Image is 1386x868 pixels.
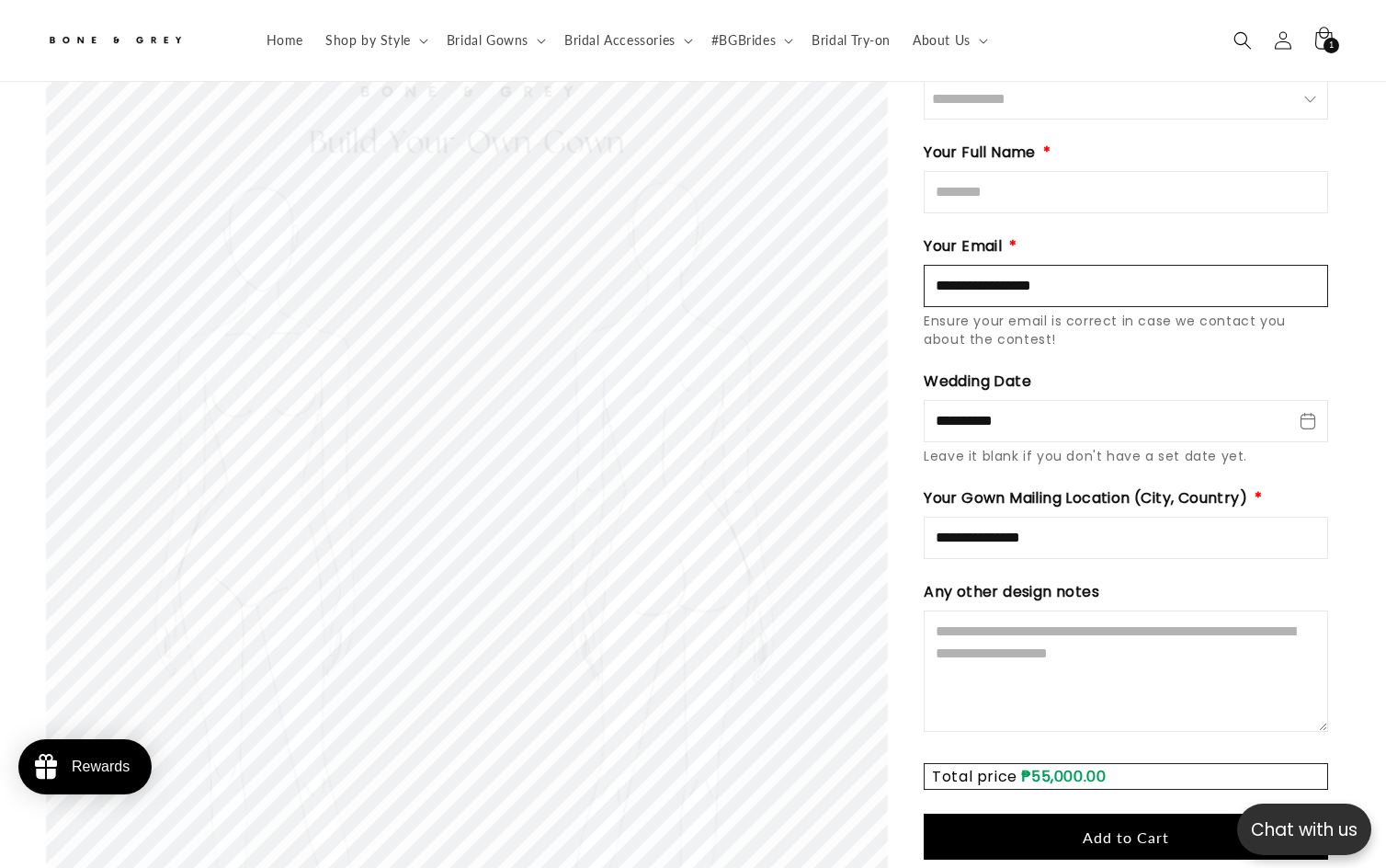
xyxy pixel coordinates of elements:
[40,18,237,63] a: Bone and Grey Bridal
[122,105,203,120] a: Write a review
[72,759,130,775] div: Rewards
[436,21,553,60] summary: Bridal Gowns
[1172,28,1294,59] button: Write a review
[1222,20,1263,61] summary: Search
[46,26,184,56] img: Bone and Grey Bridal
[913,32,971,49] span: About Us
[924,265,1328,307] input: Email
[924,487,1251,509] span: Your Gown Mailing Location (City, Country)
[924,447,1247,465] span: Leave it blank if you don't have a set date yet.
[924,400,1328,442] input: Wedding Date
[801,21,902,60] a: Bridal Try-on
[700,21,801,60] summary: #BGBrides
[924,142,1039,164] span: Your Full Name
[1329,38,1335,53] span: 1
[812,32,891,49] span: Bridal Try-on
[924,581,1103,603] span: Any other design notes
[932,766,1017,787] label: Total price
[1237,817,1371,843] p: Chat with us
[267,32,303,49] span: Home
[924,171,1328,213] input: Full Name
[924,371,1035,393] span: Wedding Date
[1237,804,1371,855] button: Open chatbox
[924,814,1328,860] button: Add to Cart
[924,517,1328,559] input: Mailing Location
[553,21,700,60] summary: Bridal Accessories
[924,312,1286,348] span: Ensure your email is correct in case we contact you about the contest!
[256,21,314,60] a: Home
[325,32,411,49] span: Shop by Style
[314,21,436,60] summary: Shop by Style
[711,32,776,49] span: #BGBrides
[447,32,528,49] span: Bridal Gowns
[564,32,676,49] span: Bridal Accessories
[1021,766,1106,787] span: ₱55,000.00
[924,79,1328,120] input: Size
[924,235,1005,257] span: Your Email
[902,21,995,60] summary: About Us
[924,611,1328,732] textarea: Design Notes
